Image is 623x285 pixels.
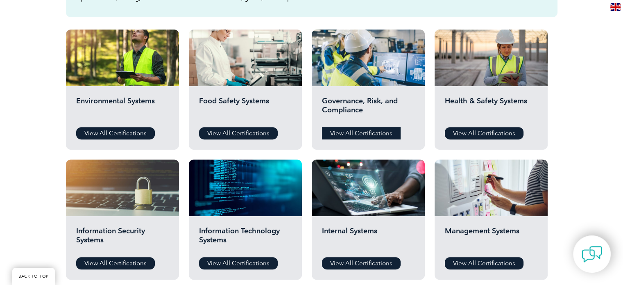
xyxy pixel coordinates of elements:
[199,226,292,251] h2: Information Technology Systems
[76,257,155,269] a: View All Certifications
[76,127,155,139] a: View All Certifications
[199,96,292,121] h2: Food Safety Systems
[445,127,523,139] a: View All Certifications
[322,127,401,139] a: View All Certifications
[322,257,401,269] a: View All Certifications
[582,244,602,264] img: contact-chat.png
[322,226,415,251] h2: Internal Systems
[76,226,169,251] h2: Information Security Systems
[12,268,55,285] a: BACK TO TOP
[76,96,169,121] h2: Environmental Systems
[199,127,278,139] a: View All Certifications
[199,257,278,269] a: View All Certifications
[445,96,537,121] h2: Health & Safety Systems
[445,257,523,269] a: View All Certifications
[445,226,537,251] h2: Management Systems
[322,96,415,121] h2: Governance, Risk, and Compliance
[610,3,621,11] img: en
